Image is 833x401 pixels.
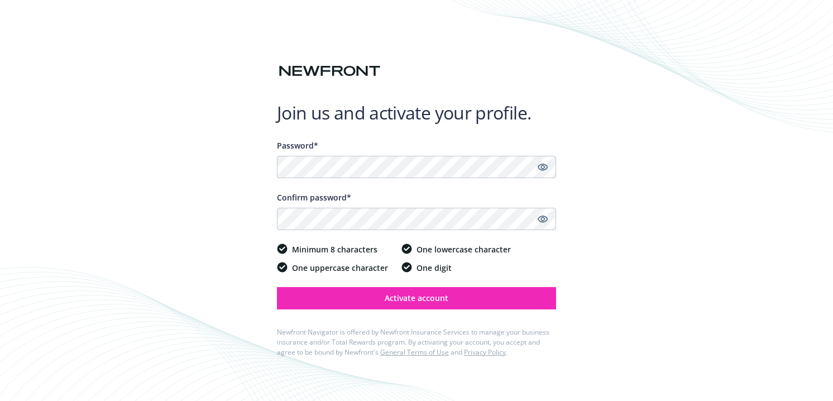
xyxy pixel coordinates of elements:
a: Show password [536,212,549,226]
a: Show password [536,160,549,174]
span: One digit [416,262,452,274]
input: Confirm your unique password... [277,208,556,230]
span: Minimum 8 characters [292,244,377,255]
a: Privacy Policy [464,347,506,357]
span: Confirm password* [277,192,351,203]
span: Password* [277,140,318,151]
h1: Join us and activate your profile. [277,102,556,124]
span: Activate account [385,293,448,303]
a: General Terms of Use [380,347,449,357]
button: Activate account [277,287,556,309]
img: Newfront logo [277,61,382,81]
div: Newfront Navigator is offered by Newfront Insurance Services to manage your business insurance an... [277,327,556,357]
span: One lowercase character [416,244,511,255]
span: One uppercase character [292,262,388,274]
input: Enter a unique password... [277,156,556,178]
